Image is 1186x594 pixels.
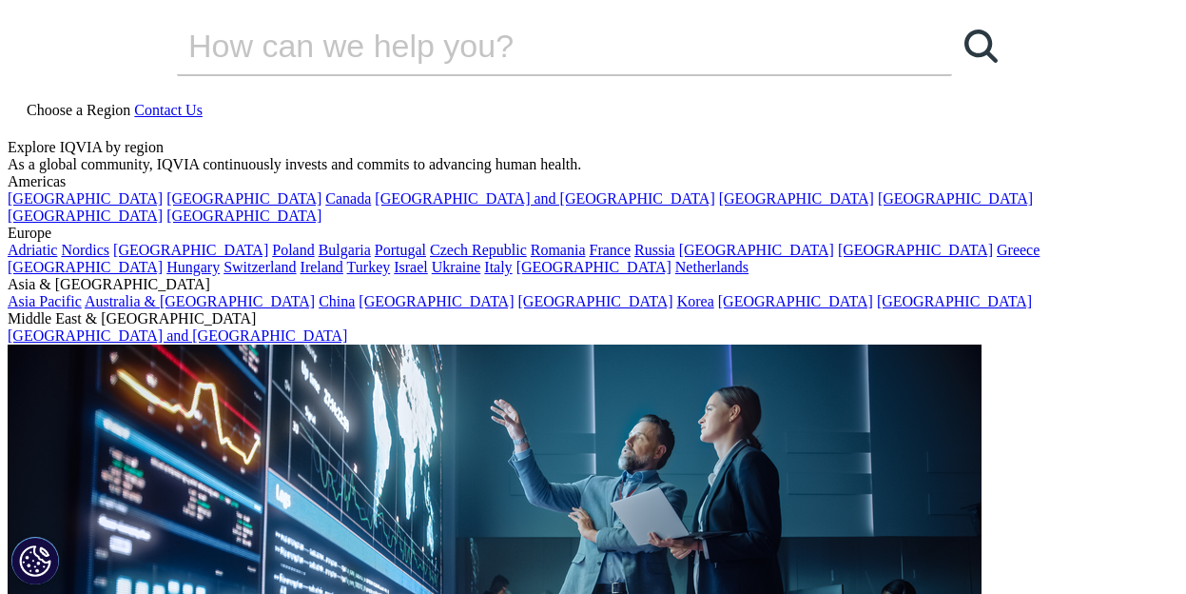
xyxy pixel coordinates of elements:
a: Australia & [GEOGRAPHIC_DATA] [85,293,315,309]
div: As a global community, IQVIA continuously invests and commits to advancing human health. [8,156,1178,173]
span: Choose a Region [27,102,130,118]
a: Nordics [61,242,109,258]
a: Portugal [375,242,426,258]
a: Poland [272,242,314,258]
a: [GEOGRAPHIC_DATA] [113,242,268,258]
a: Contact Us [134,102,203,118]
div: Asia & [GEOGRAPHIC_DATA] [8,276,1178,293]
a: Canada [325,190,371,207]
a: [GEOGRAPHIC_DATA] [8,208,163,224]
a: Bulgaria [319,242,371,258]
a: [GEOGRAPHIC_DATA] [359,293,514,309]
a: Adriatic [8,242,57,258]
a: [GEOGRAPHIC_DATA] [8,259,163,275]
input: Search [177,17,898,74]
a: Ireland [301,259,343,275]
a: France [590,242,632,258]
a: Asia Pacific [8,293,82,309]
a: [GEOGRAPHIC_DATA] [518,293,673,309]
a: [GEOGRAPHIC_DATA] [838,242,993,258]
a: [GEOGRAPHIC_DATA] [877,293,1032,309]
a: Korea [677,293,714,309]
a: Romania [531,242,586,258]
a: Search [952,17,1009,74]
a: [GEOGRAPHIC_DATA] [166,190,321,207]
a: China [319,293,355,309]
div: Americas [8,173,1178,190]
a: Switzerland [224,259,296,275]
a: Israel [394,259,428,275]
a: Turkey [347,259,391,275]
div: Middle East & [GEOGRAPHIC_DATA] [8,310,1178,327]
a: [GEOGRAPHIC_DATA] [516,259,671,275]
button: Paramètres des cookies [11,537,59,584]
a: [GEOGRAPHIC_DATA] [718,293,873,309]
a: Czech Republic [430,242,527,258]
a: Ukraine [432,259,481,275]
a: Netherlands [675,259,749,275]
a: [GEOGRAPHIC_DATA] and [GEOGRAPHIC_DATA] [8,327,347,344]
div: Europe [8,225,1178,242]
a: [GEOGRAPHIC_DATA] [719,190,874,207]
a: [GEOGRAPHIC_DATA] [878,190,1033,207]
a: [GEOGRAPHIC_DATA] and [GEOGRAPHIC_DATA] [375,190,714,207]
a: Italy [484,259,512,275]
a: Hungary [166,259,220,275]
a: Russia [634,242,675,258]
a: Greece [997,242,1040,258]
svg: Search [964,30,998,63]
a: [GEOGRAPHIC_DATA] [8,190,163,207]
a: [GEOGRAPHIC_DATA] [679,242,834,258]
a: [GEOGRAPHIC_DATA] [166,208,321,224]
div: Explore IQVIA by region [8,139,1178,156]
